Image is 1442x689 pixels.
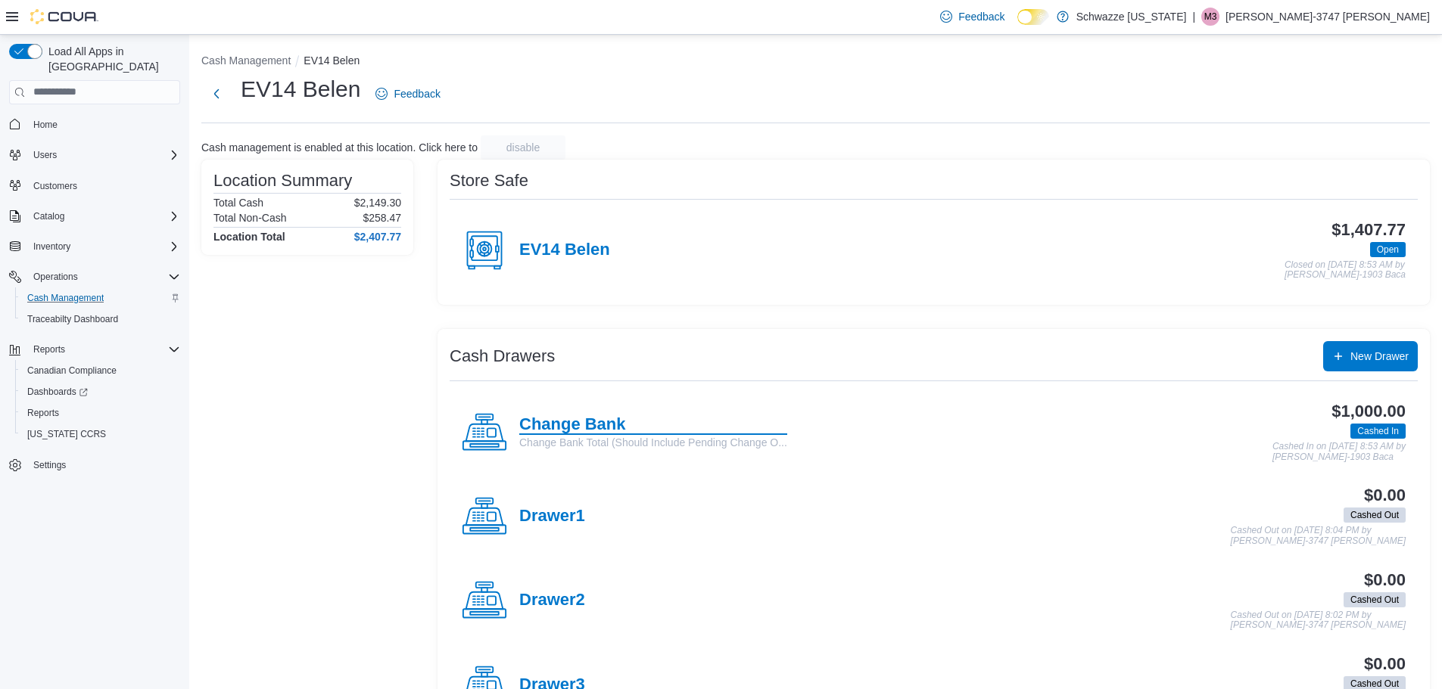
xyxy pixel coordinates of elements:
[213,212,287,224] h6: Total Non-Cash
[958,9,1004,24] span: Feedback
[519,241,610,260] h4: EV14 Belen
[1331,402,1406,421] h3: $1,000.00
[1285,260,1406,281] p: Closed on [DATE] 8:53 AM by [PERSON_NAME]-1903 Baca
[369,79,446,109] a: Feedback
[450,347,555,365] h3: Cash Drawers
[27,207,70,225] button: Catalog
[27,207,180,225] span: Catalog
[3,236,186,257] button: Inventory
[3,175,186,197] button: Customers
[21,362,180,380] span: Canadian Compliance
[27,456,72,474] a: Settings
[27,313,118,325] span: Traceabilty Dashboard
[27,237,76,256] button: Inventory
[9,107,180,516] nav: Complex example
[15,309,186,330] button: Traceabilty Dashboard
[201,53,1430,71] nav: An example of EuiBreadcrumbs
[1364,571,1406,589] h3: $0.00
[519,591,585,610] h4: Drawer2
[27,115,180,134] span: Home
[33,180,77,192] span: Customers
[21,383,94,401] a: Dashboards
[27,340,180,358] span: Reports
[1017,25,1018,26] span: Dark Mode
[27,146,180,164] span: Users
[27,340,71,358] button: Reports
[21,289,110,307] a: Cash Management
[15,287,186,309] button: Cash Management
[3,144,186,166] button: Users
[213,231,285,243] h4: Location Total
[33,149,57,161] span: Users
[1331,221,1406,239] h3: $1,407.77
[27,292,104,304] span: Cash Management
[42,44,180,74] span: Load All Apps in [GEOGRAPHIC_DATA]
[1323,341,1418,371] button: New Drawer
[33,210,64,222] span: Catalog
[1357,424,1399,438] span: Cashed In
[519,415,787,435] h4: Change Bank
[21,425,180,443] span: Washington CCRS
[519,435,787,450] p: Change Bank Total (Should Include Pending Change O...
[15,381,186,402] a: Dashboards
[3,454,186,476] button: Settings
[201,141,478,154] p: Cash management is enabled at this location. Click here to
[1231,610,1406,631] p: Cashed Out on [DATE] 8:02 PM by [PERSON_NAME]-3747 [PERSON_NAME]
[1272,442,1406,462] p: Cashed In on [DATE] 8:53 AM by [PERSON_NAME]-1903 Baca
[934,2,1011,32] a: Feedback
[30,9,98,24] img: Cova
[1370,242,1406,257] span: Open
[21,404,65,422] a: Reports
[3,113,186,135] button: Home
[3,339,186,360] button: Reports
[27,365,117,377] span: Canadian Compliance
[354,231,401,243] h4: $2,407.77
[1350,508,1399,522] span: Cashed Out
[1350,349,1409,364] span: New Drawer
[33,271,78,283] span: Operations
[21,404,180,422] span: Reports
[1344,592,1406,607] span: Cashed Out
[1192,8,1195,26] p: |
[1231,526,1406,546] p: Cashed Out on [DATE] 8:04 PM by [PERSON_NAME]-3747 [PERSON_NAME]
[213,172,352,190] h3: Location Summary
[27,386,88,398] span: Dashboards
[241,74,360,104] h1: EV14 Belen
[1076,8,1187,26] p: Schwazze [US_STATE]
[1350,593,1399,607] span: Cashed Out
[354,197,401,209] p: $2,149.30
[21,289,180,307] span: Cash Management
[481,135,565,160] button: disable
[213,197,263,209] h6: Total Cash
[15,424,186,445] button: [US_STATE] CCRS
[21,383,180,401] span: Dashboards
[27,268,180,286] span: Operations
[519,507,585,526] h4: Drawer1
[33,241,70,253] span: Inventory
[27,455,180,474] span: Settings
[363,212,401,224] p: $258.47
[27,237,180,256] span: Inventory
[33,459,66,471] span: Settings
[33,119,58,131] span: Home
[1204,8,1217,26] span: M3
[15,360,186,381] button: Canadian Compliance
[27,116,64,134] a: Home
[27,146,63,164] button: Users
[1377,243,1399,256] span: Open
[201,54,291,67] button: Cash Management
[3,206,186,227] button: Catalog
[1017,9,1049,25] input: Dark Mode
[1364,486,1406,504] h3: $0.00
[450,172,528,190] h3: Store Safe
[27,428,106,440] span: [US_STATE] CCRS
[1226,8,1430,26] p: [PERSON_NAME]-3747 [PERSON_NAME]
[21,310,180,328] span: Traceabilty Dashboard
[394,86,440,101] span: Feedback
[21,310,124,328] a: Traceabilty Dashboard
[304,54,360,67] button: EV14 Belen
[21,425,112,443] a: [US_STATE] CCRS
[1201,8,1219,26] div: Michelle-3747 Tolentino
[27,177,83,195] a: Customers
[1350,424,1406,439] span: Cashed In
